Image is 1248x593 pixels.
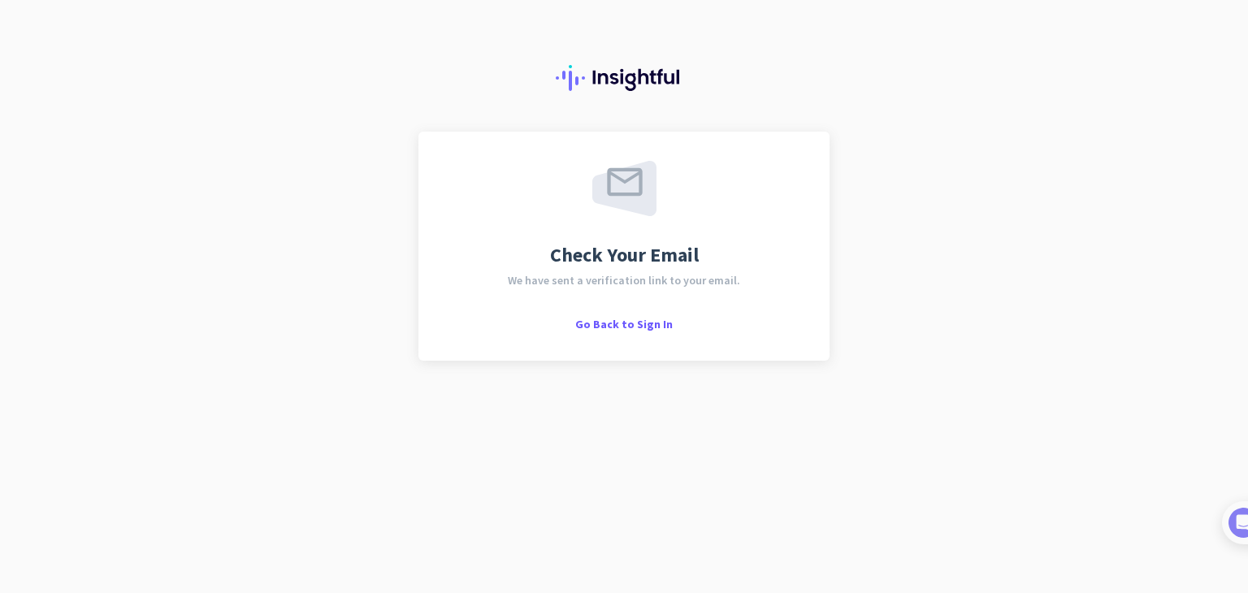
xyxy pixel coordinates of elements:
[592,161,656,216] img: email-sent
[575,317,673,331] span: Go Back to Sign In
[550,245,699,265] span: Check Your Email
[508,275,740,286] span: We have sent a verification link to your email.
[556,65,692,91] img: Insightful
